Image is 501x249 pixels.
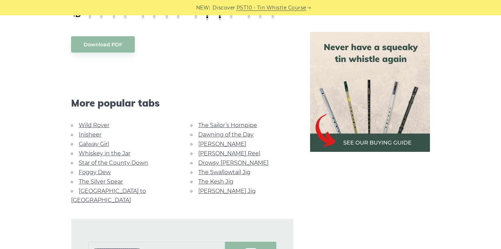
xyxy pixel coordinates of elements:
span: Discover [213,4,236,12]
a: [PERSON_NAME] Jig [198,188,256,194]
a: Drowsy [PERSON_NAME] [198,159,269,166]
span: NEW: [196,4,210,12]
a: Download PDF [71,36,135,53]
a: Inisheer [79,131,101,138]
a: The Kesh Jig [198,178,233,185]
a: PST10 - Tin Whistle Course [237,4,306,12]
a: Star of the County Down [79,159,148,166]
a: [GEOGRAPHIC_DATA] to [GEOGRAPHIC_DATA] [71,188,146,203]
a: Whiskey in the Jar [79,150,130,157]
a: [PERSON_NAME] [198,141,246,147]
a: Foggy Dew [79,169,111,176]
a: Wild Rover [79,122,109,129]
span: More popular tabs [71,97,293,109]
img: tin whistle buying guide [310,32,430,152]
a: The Swallowtail Jig [198,169,250,176]
a: The Silver Spear [79,178,123,185]
a: Galway Girl [79,141,109,147]
a: The Sailor’s Hornpipe [198,122,257,129]
a: [PERSON_NAME] Reel [198,150,260,157]
a: Dawning of the Day [198,131,254,138]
